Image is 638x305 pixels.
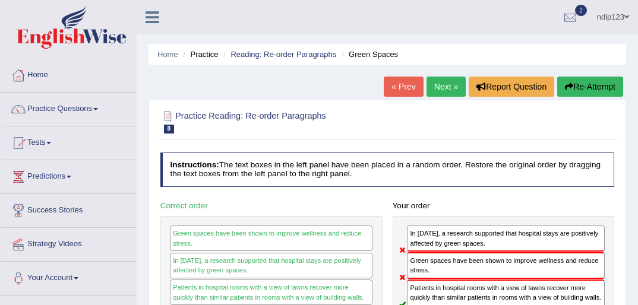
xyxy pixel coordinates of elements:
[1,194,136,224] a: Success Stories
[557,77,623,97] button: Re-Attempt
[575,5,587,16] span: 2
[1,126,136,156] a: Tests
[1,160,136,190] a: Predictions
[407,252,605,279] div: Green spaces have been shown to improve wellness and reduce stress.
[230,50,336,59] a: Reading: Re-order Paragraphs
[1,59,136,88] a: Home
[160,202,383,211] h4: Correct order
[157,50,178,59] a: Home
[170,225,372,251] div: Green spaces have been shown to improve wellness and reduce stress.
[1,228,136,258] a: Strategy Videos
[160,109,442,134] h2: Practice Reading: Re-order Paragraphs
[180,49,218,60] li: Practice
[393,202,615,211] h4: Your order
[427,77,466,97] a: Next »
[170,279,372,305] div: Patients in hospital rooms with a view of lawns recover more quickly than similar patients in roo...
[407,225,605,252] div: In [DATE], a research supported that hospital stays are positively affected by green spaces.
[384,77,423,97] a: « Prev
[160,152,615,186] h4: The text boxes in the left panel have been placed in a random order. Restore the original order b...
[170,253,372,278] div: In [DATE], a research supported that hospital stays are positively affected by green spaces.
[1,262,136,291] a: Your Account
[164,125,175,134] span: 8
[339,49,398,60] li: Green Spaces
[1,93,136,122] a: Practice Questions
[469,77,554,97] button: Report Question
[170,160,219,169] b: Instructions:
